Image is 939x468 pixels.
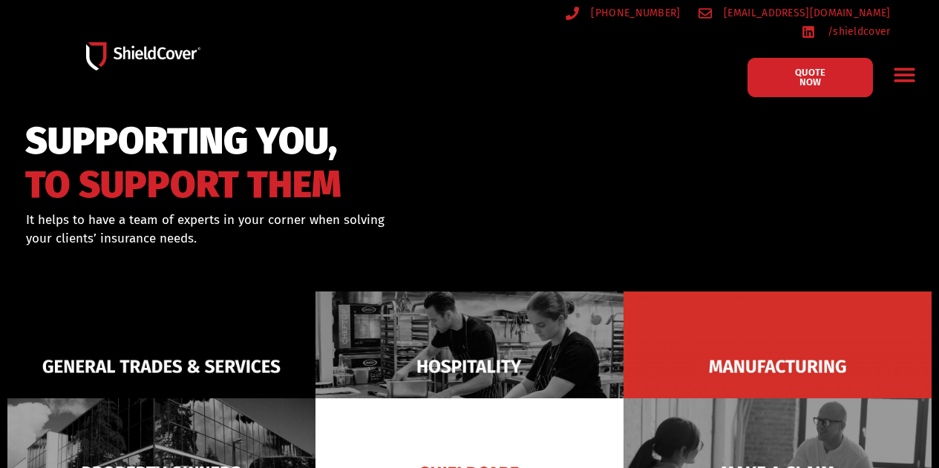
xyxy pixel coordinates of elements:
[566,4,681,22] a: [PHONE_NUMBER]
[783,67,837,87] span: QUOTE NOW
[888,57,923,92] div: Menu Toggle
[26,229,528,248] p: your clients’ insurance needs.
[25,126,341,156] span: SUPPORTING YOU,
[86,42,200,70] img: Shield-Cover-Underwriting-Australia-logo-full
[587,4,680,22] span: [PHONE_NUMBER]
[802,22,890,41] a: /shieldcover
[720,4,890,22] span: [EMAIL_ADDRESS][DOMAIN_NAME]
[26,211,528,248] div: It helps to have a team of experts in your corner when solving
[824,22,891,41] span: /shieldcover
[698,4,891,22] a: [EMAIL_ADDRESS][DOMAIN_NAME]
[747,58,873,97] a: QUOTE NOW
